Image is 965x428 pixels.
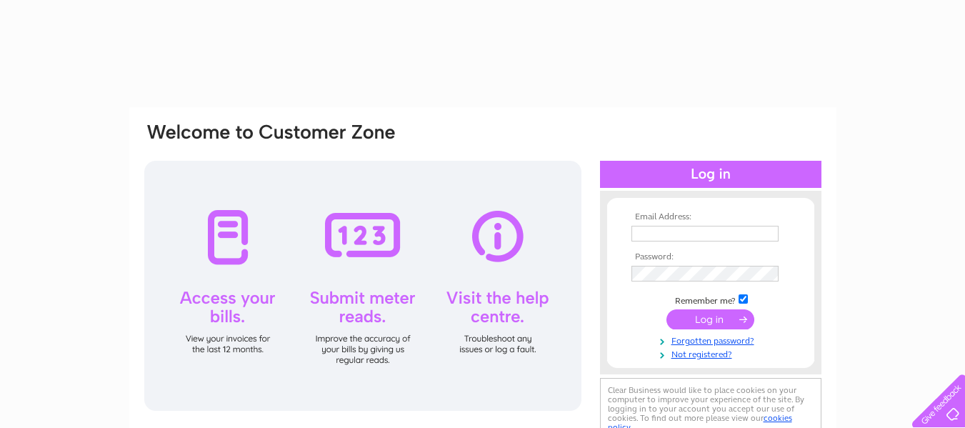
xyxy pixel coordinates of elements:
[631,347,794,360] a: Not registered?
[666,309,754,329] input: Submit
[628,212,794,222] th: Email Address:
[628,252,794,262] th: Password:
[631,333,794,347] a: Forgotten password?
[628,292,794,307] td: Remember me?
